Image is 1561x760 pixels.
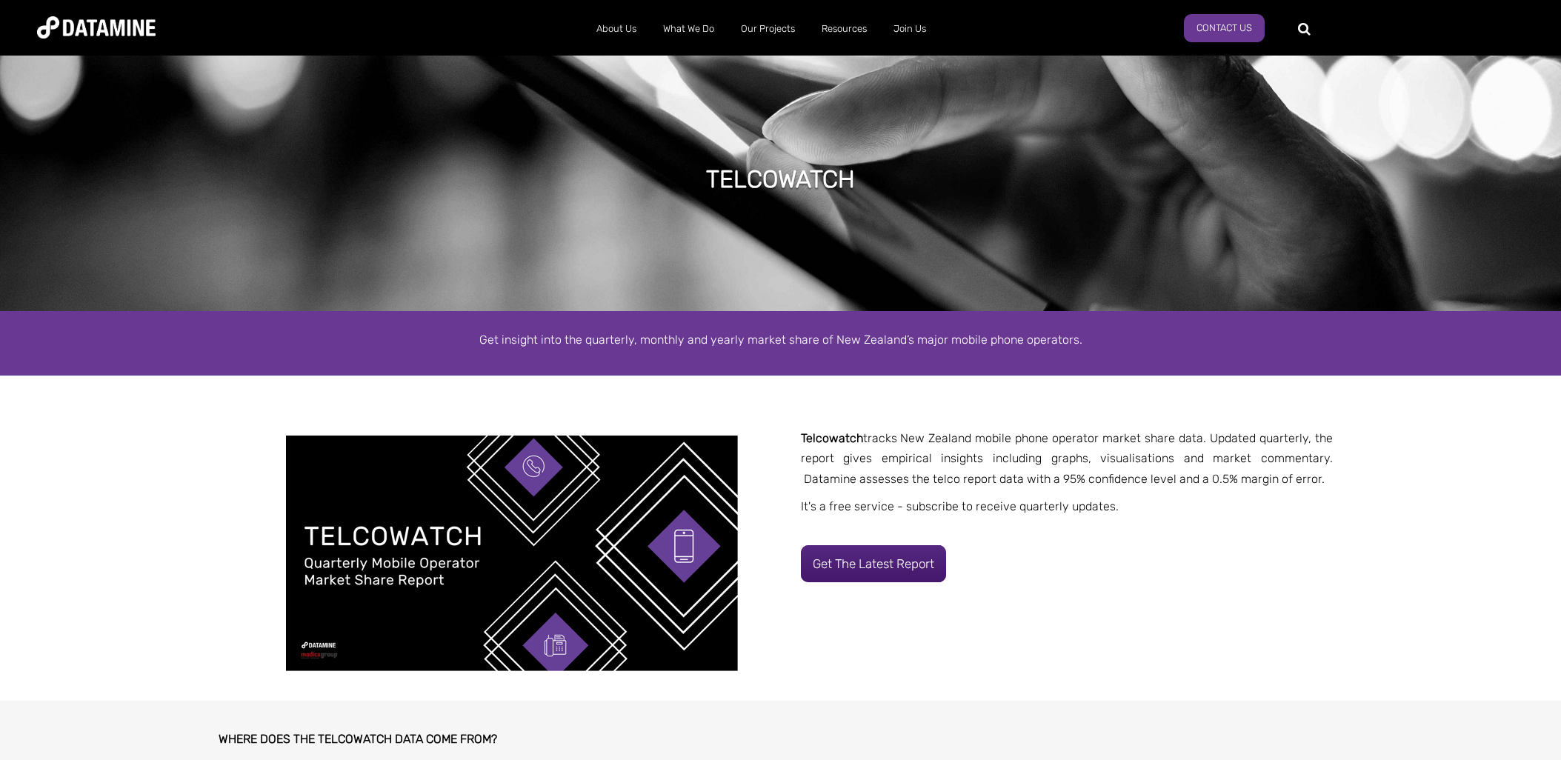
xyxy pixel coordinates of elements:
[728,10,808,48] a: Our Projects
[359,330,1203,350] p: Get insight into the quarterly, monthly and yearly market share of New Zealand’s major mobile pho...
[706,163,855,196] h1: TELCOWATCH
[880,10,939,48] a: Join Us
[650,10,728,48] a: What We Do
[1184,14,1265,42] a: Contact Us
[808,10,880,48] a: Resources
[801,431,863,445] strong: Telcowatch
[219,732,497,746] strong: WHERE DOES THE TELCOWATCH DATA COME FROM?
[583,10,650,48] a: About Us
[37,16,156,39] img: Datamine
[286,436,738,671] img: Copy of Telcowatch Report Template (2)
[801,545,946,582] a: Get the latest report
[801,431,1334,485] span: tracks New Zealand mobile phone operator market share data. Updated quarterly, the report gives e...
[801,499,1119,513] span: It's a free service - subscribe to receive quarterly updates.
